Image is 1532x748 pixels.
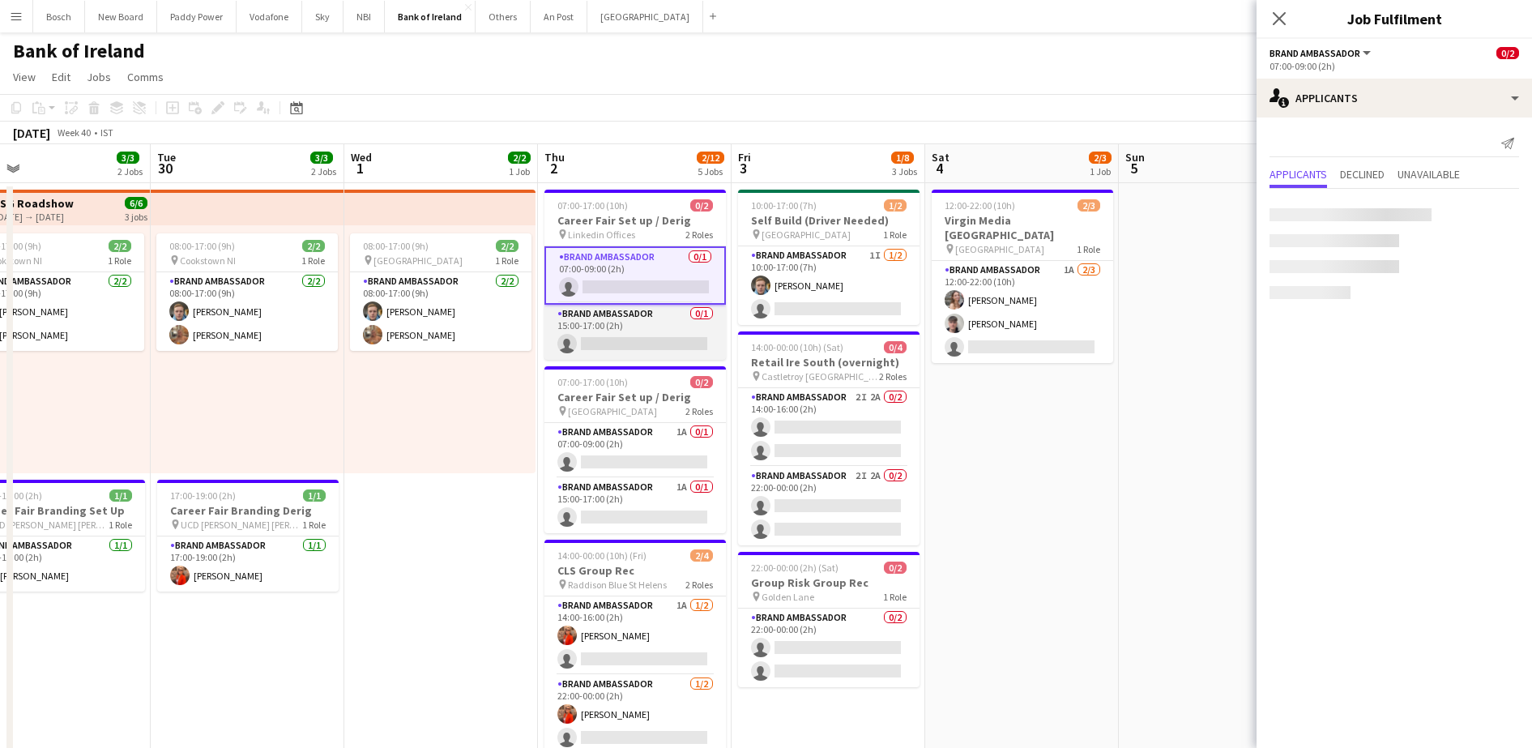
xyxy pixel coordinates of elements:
[496,240,518,252] span: 2/2
[181,519,302,531] span: UCD [PERSON_NAME] [PERSON_NAME]
[544,150,565,165] span: Thu
[6,66,42,88] a: View
[495,254,518,267] span: 1 Role
[1090,165,1111,177] div: 1 Job
[557,376,628,388] span: 07:00-17:00 (10h)
[531,1,587,32] button: An Post
[884,199,907,212] span: 1/2
[738,331,920,545] app-job-card: 14:00-00:00 (10h) (Sat)0/4Retail Ire South (overnight) Castletroy [GEOGRAPHIC_DATA]2 RolesBrand A...
[544,190,726,360] div: 07:00-17:00 (10h)0/2Career Fair Set up / Derig Linkedin Offices2 RolesBrand Ambassador0/107:00-09...
[373,254,463,267] span: [GEOGRAPHIC_DATA]
[690,199,713,212] span: 0/2
[13,70,36,84] span: View
[45,66,77,88] a: Edit
[751,341,843,353] span: 14:00-00:00 (10h) (Sat)
[127,70,164,84] span: Comms
[738,150,751,165] span: Fri
[109,519,132,531] span: 1 Role
[13,39,145,63] h1: Bank of Ireland
[156,272,338,351] app-card-role: Brand Ambassador2/208:00-17:00 (9h)[PERSON_NAME][PERSON_NAME]
[157,480,339,592] app-job-card: 17:00-19:00 (2h)1/1Career Fair Branding Derig UCD [PERSON_NAME] [PERSON_NAME]1 RoleBrand Ambassad...
[157,536,339,592] app-card-role: Brand Ambassador1/117:00-19:00 (2h)[PERSON_NAME]
[762,229,851,241] span: [GEOGRAPHIC_DATA]
[121,66,170,88] a: Comms
[157,1,237,32] button: Paddy Power
[685,405,713,417] span: 2 Roles
[883,591,907,603] span: 1 Role
[155,159,176,177] span: 30
[302,1,344,32] button: Sky
[891,152,914,164] span: 1/8
[237,1,302,32] button: Vodafone
[738,190,920,325] app-job-card: 10:00-17:00 (7h)1/2Self Build (Driver Needed) [GEOGRAPHIC_DATA]1 RoleBrand Ambassador1I1/210:00-1...
[108,254,131,267] span: 1 Role
[310,152,333,164] span: 3/3
[109,489,132,502] span: 1/1
[157,150,176,165] span: Tue
[544,213,726,228] h3: Career Fair Set up / Derig
[301,254,325,267] span: 1 Role
[385,1,476,32] button: Bank of Ireland
[884,341,907,353] span: 0/4
[932,261,1113,363] app-card-role: Brand Ambassador1A2/312:00-22:00 (10h)[PERSON_NAME][PERSON_NAME]
[1123,159,1145,177] span: 5
[311,165,336,177] div: 2 Jobs
[568,579,667,591] span: Raddison Blue St Helens
[544,596,726,675] app-card-role: Brand Ambassador1A1/214:00-16:00 (2h)[PERSON_NAME]
[685,579,713,591] span: 2 Roles
[587,1,703,32] button: [GEOGRAPHIC_DATA]
[568,405,657,417] span: [GEOGRAPHIC_DATA]
[1496,47,1519,59] span: 0/2
[302,240,325,252] span: 2/2
[53,126,94,139] span: Week 40
[884,562,907,574] span: 0/2
[85,1,157,32] button: New Board
[52,70,70,84] span: Edit
[87,70,111,84] span: Jobs
[557,549,647,562] span: 14:00-00:00 (10h) (Fri)
[508,152,531,164] span: 2/2
[544,423,726,478] app-card-role: Brand Ambassador1A0/107:00-09:00 (2h)
[350,233,531,351] app-job-card: 08:00-17:00 (9h)2/2 [GEOGRAPHIC_DATA]1 RoleBrand Ambassador2/208:00-17:00 (9h)[PERSON_NAME][PERSO...
[157,503,339,518] h3: Career Fair Branding Derig
[544,305,726,360] app-card-role: Brand Ambassador0/115:00-17:00 (2h)
[698,165,723,177] div: 5 Jobs
[109,240,131,252] span: 2/2
[544,390,726,404] h3: Career Fair Set up / Derig
[344,1,385,32] button: NBI
[932,213,1113,242] h3: Virgin Media [GEOGRAPHIC_DATA]
[697,152,724,164] span: 2/12
[736,159,751,177] span: 3
[1270,60,1519,72] div: 07:00-09:00 (2h)
[1270,47,1360,59] span: Brand Ambassador
[1270,47,1373,59] button: Brand Ambassador
[738,575,920,590] h3: Group Risk Group Rec
[932,190,1113,363] app-job-card: 12:00-22:00 (10h)2/3Virgin Media [GEOGRAPHIC_DATA] [GEOGRAPHIC_DATA]1 RoleBrand Ambassador1A2/312...
[156,233,338,351] app-job-card: 08:00-17:00 (9h)2/2 Cookstown NI1 RoleBrand Ambassador2/208:00-17:00 (9h)[PERSON_NAME][PERSON_NAME]
[1125,150,1145,165] span: Sun
[738,552,920,687] app-job-card: 22:00-00:00 (2h) (Sat)0/2Group Risk Group Rec Golden Lane1 RoleBrand Ambassador0/222:00-00:00 (2h)
[762,591,814,603] span: Golden Lane
[751,199,817,212] span: 10:00-17:00 (7h)
[1077,243,1100,255] span: 1 Role
[1089,152,1112,164] span: 2/3
[302,519,326,531] span: 1 Role
[351,150,372,165] span: Wed
[751,562,839,574] span: 22:00-00:00 (2h) (Sat)
[169,240,235,252] span: 08:00-17:00 (9h)
[932,150,949,165] span: Sat
[762,370,879,383] span: Castletroy [GEOGRAPHIC_DATA]
[170,489,236,502] span: 17:00-19:00 (2h)
[557,199,628,212] span: 07:00-17:00 (10h)
[125,209,147,223] div: 3 jobs
[544,366,726,533] app-job-card: 07:00-17:00 (10h)0/2Career Fair Set up / Derig [GEOGRAPHIC_DATA]2 RolesBrand Ambassador1A0/107:00...
[509,165,530,177] div: 1 Job
[544,563,726,578] h3: CLS Group Rec
[80,66,117,88] a: Jobs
